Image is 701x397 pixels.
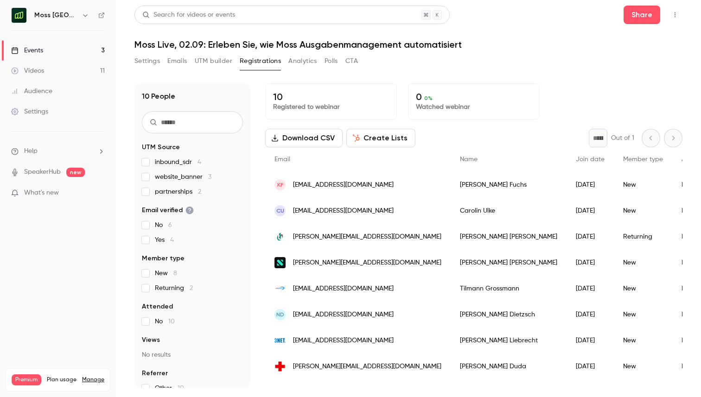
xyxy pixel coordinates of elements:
span: partnerships [155,187,201,196]
span: [PERSON_NAME][EMAIL_ADDRESS][DOMAIN_NAME] [293,258,441,268]
h1: Moss Live, 02.09: Erleben Sie, wie Moss Ausgabenmanagement automatisiert [134,39,682,50]
p: 0 [416,91,532,102]
button: Create Lists [346,129,415,147]
span: 8 [173,270,177,277]
div: New [614,198,672,224]
span: UTM Source [142,143,180,152]
span: Plan usage [47,376,76,384]
button: Registrations [240,54,281,69]
span: Join date [576,156,605,163]
button: Share [624,6,660,24]
span: 10 [178,385,184,391]
div: Carolin Ulke [451,198,567,224]
span: No [155,221,172,230]
span: Help [24,146,38,156]
div: [PERSON_NAME] Liebrecht [451,328,567,353]
a: SpeakerHub [24,167,61,177]
div: New [614,302,672,328]
div: Settings [11,107,48,116]
div: Tilmann Grossmann [451,276,567,302]
span: Email [274,156,290,163]
span: 2 [198,189,201,195]
span: 4 [170,237,174,243]
span: 6 [168,222,172,228]
span: Referrer [142,369,168,378]
span: Yes [155,235,174,245]
span: [EMAIL_ADDRESS][DOMAIN_NAME] [293,180,394,190]
div: Audience [11,87,52,96]
span: [EMAIL_ADDRESS][DOMAIN_NAME] [293,310,394,320]
div: [PERSON_NAME] Dietzsch [451,302,567,328]
li: help-dropdown-opener [11,146,105,156]
span: Premium [12,374,41,385]
div: Search for videos or events [142,10,235,20]
span: Views [142,335,160,345]
div: Returning [614,224,672,250]
p: Watched webinar [416,102,532,112]
button: Download CSV [265,129,343,147]
span: New [155,269,177,278]
button: Emails [167,54,187,69]
div: [DATE] [567,328,614,353]
p: No results [142,350,243,359]
button: Analytics [288,54,317,69]
button: Settings [134,54,160,69]
span: Attended [142,302,173,311]
section: facet-groups [142,143,243,393]
div: [PERSON_NAME] [PERSON_NAME] [451,250,567,276]
img: oneserv.de [274,283,286,294]
div: New [614,353,672,379]
span: ND [276,310,284,319]
p: Registered to webinar [273,102,389,112]
span: new [66,168,85,177]
img: drk-hessen.de [274,361,286,372]
div: [DATE] [567,224,614,250]
div: [DATE] [567,198,614,224]
span: Other [155,384,184,393]
span: [EMAIL_ADDRESS][DOMAIN_NAME] [293,284,394,294]
span: No [155,317,175,326]
img: scalable.capital [274,257,286,268]
button: Polls [325,54,338,69]
span: CU [276,207,284,215]
div: Videos [11,66,44,76]
div: [DATE] [567,302,614,328]
div: Events [11,46,43,55]
span: 3 [208,174,211,180]
span: KF [277,181,283,189]
div: [PERSON_NAME] [PERSON_NAME] [451,224,567,250]
span: 2 [190,285,193,291]
div: [DATE] [567,250,614,276]
span: Member type [623,156,663,163]
iframe: Noticeable Trigger [94,189,105,197]
span: [EMAIL_ADDRESS][DOMAIN_NAME] [293,336,394,346]
span: website_banner [155,172,211,182]
h1: 10 People [142,91,175,102]
h6: Moss [GEOGRAPHIC_DATA] [34,11,78,20]
img: ueberleben.org [274,231,286,242]
span: 0 % [424,95,433,101]
button: CTA [345,54,358,69]
a: Manage [82,376,104,384]
span: 10 [168,318,175,325]
span: Email verified [142,206,194,215]
img: 3net.de [274,335,286,346]
span: 4 [198,159,201,165]
div: [DATE] [567,353,614,379]
span: [EMAIL_ADDRESS][DOMAIN_NAME] [293,206,394,216]
span: inbound_sdr [155,158,201,167]
span: What's new [24,188,59,198]
span: [PERSON_NAME][EMAIL_ADDRESS][DOMAIN_NAME] [293,232,441,242]
div: [PERSON_NAME] Duda [451,353,567,379]
div: [DATE] [567,276,614,302]
div: [PERSON_NAME] Fuchs [451,172,567,198]
span: Member type [142,254,185,263]
div: New [614,172,672,198]
button: UTM builder [195,54,232,69]
div: New [614,276,672,302]
div: New [614,328,672,353]
div: New [614,250,672,276]
span: Returning [155,284,193,293]
span: [PERSON_NAME][EMAIL_ADDRESS][DOMAIN_NAME] [293,362,441,372]
div: [DATE] [567,172,614,198]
